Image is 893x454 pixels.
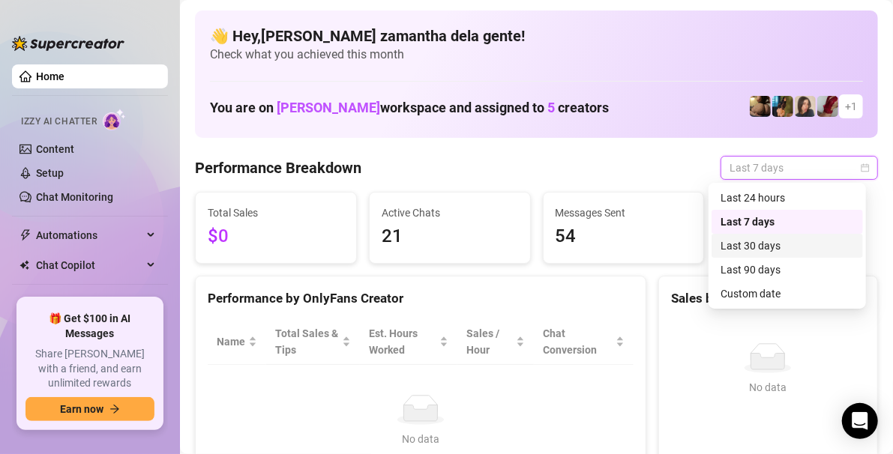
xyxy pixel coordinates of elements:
[19,260,29,270] img: Chat Copilot
[845,98,857,115] span: + 1
[109,404,120,414] span: arrow-right
[795,96,816,117] img: Nina
[556,205,692,221] span: Messages Sent
[36,167,64,179] a: Setup
[12,36,124,51] img: logo-BBDzfeDw.svg
[210,25,863,46] h4: 👋 Hey, [PERSON_NAME] zamantha dela gente !
[36,191,113,203] a: Chat Monitoring
[36,223,142,247] span: Automations
[817,96,838,117] img: Esme
[382,223,518,251] span: 21
[772,96,793,117] img: Milly
[721,214,854,230] div: Last 7 days
[466,325,513,358] span: Sales / Hour
[223,431,619,447] div: No data
[25,347,154,391] span: Share [PERSON_NAME] with a friend, and earn unlimited rewards
[266,319,360,365] th: Total Sales & Tips
[712,186,863,210] div: Last 24 hours
[208,319,266,365] th: Name
[217,333,245,350] span: Name
[712,258,863,282] div: Last 90 days
[19,229,31,241] span: thunderbolt
[547,100,555,115] span: 5
[208,223,344,251] span: $0
[750,96,771,117] img: Peachy
[275,325,339,358] span: Total Sales & Tips
[861,163,870,172] span: calendar
[36,143,74,155] a: Content
[36,70,64,82] a: Home
[556,223,692,251] span: 54
[730,157,869,179] span: Last 7 days
[210,46,863,63] span: Check what you achieved this month
[25,397,154,421] button: Earn nowarrow-right
[712,210,863,234] div: Last 7 days
[195,157,361,178] h4: Performance Breakdown
[721,285,854,302] div: Custom date
[21,115,97,129] span: Izzy AI Chatter
[712,234,863,258] div: Last 30 days
[677,379,859,396] div: No data
[369,325,436,358] div: Est. Hours Worked
[534,319,634,365] th: Chat Conversion
[457,319,534,365] th: Sales / Hour
[208,288,634,309] div: Performance by OnlyFans Creator
[25,312,154,341] span: 🎁 Get $100 in AI Messages
[60,403,103,415] span: Earn now
[721,237,854,254] div: Last 30 days
[721,190,854,206] div: Last 24 hours
[382,205,518,221] span: Active Chats
[712,282,863,306] div: Custom date
[277,100,380,115] span: [PERSON_NAME]
[36,253,142,277] span: Chat Copilot
[671,288,865,309] div: Sales by OnlyFans Creator
[842,403,878,439] div: Open Intercom Messenger
[210,100,609,116] h1: You are on workspace and assigned to creators
[543,325,613,358] span: Chat Conversion
[103,109,126,130] img: AI Chatter
[721,261,854,278] div: Last 90 days
[208,205,344,221] span: Total Sales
